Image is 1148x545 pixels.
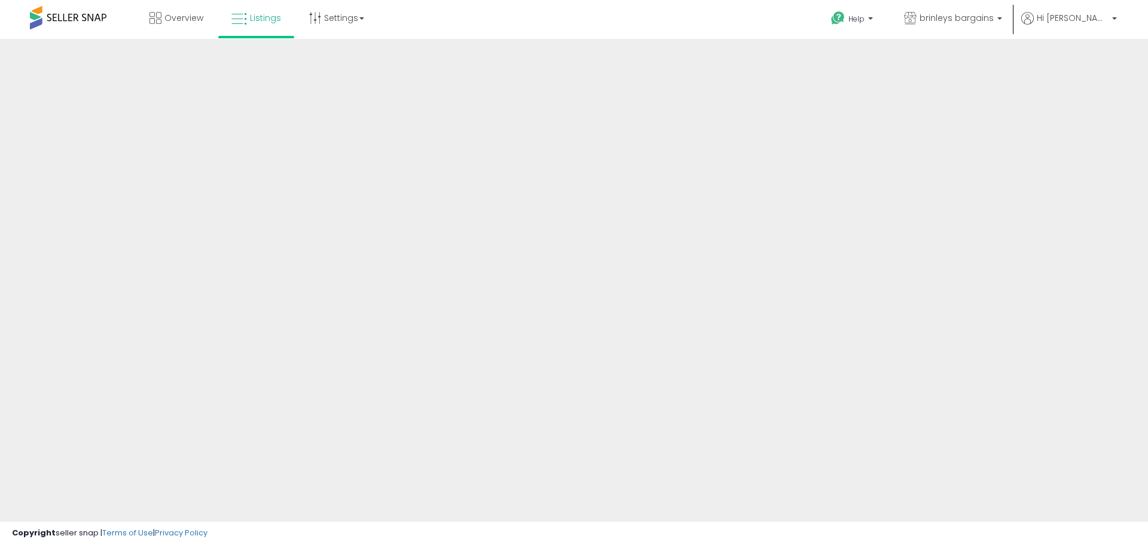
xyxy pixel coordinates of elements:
[831,11,845,26] i: Get Help
[12,527,56,538] strong: Copyright
[1037,12,1109,24] span: Hi [PERSON_NAME]
[848,14,865,24] span: Help
[155,527,207,538] a: Privacy Policy
[164,12,203,24] span: Overview
[1021,12,1117,39] a: Hi [PERSON_NAME]
[822,2,885,39] a: Help
[920,12,994,24] span: brinleys bargains
[250,12,281,24] span: Listings
[102,527,153,538] a: Terms of Use
[12,528,207,539] div: seller snap | |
